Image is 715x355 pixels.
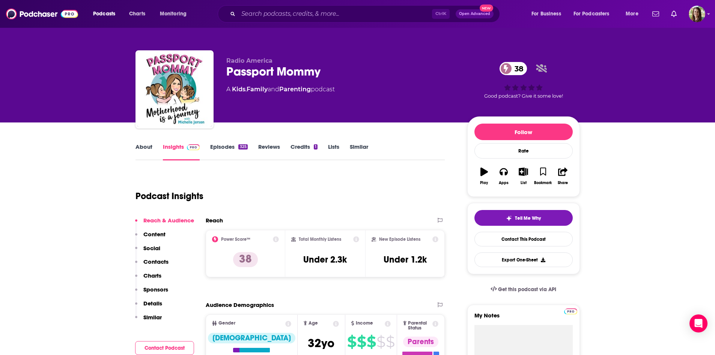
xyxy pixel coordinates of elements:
h2: Audience Demographics [206,301,274,308]
button: open menu [88,8,125,20]
p: 38 [233,252,258,267]
a: Lists [328,143,339,160]
a: Show notifications dropdown [649,8,662,20]
label: My Notes [474,312,573,325]
p: Reach & Audience [143,217,194,224]
span: , [245,86,247,93]
span: 32 yo [308,336,334,350]
a: Pro website [564,307,577,314]
button: open menu [620,8,648,20]
span: Open Advanced [459,12,490,16]
span: Radio America [226,57,272,64]
span: Tell Me Why [515,215,541,221]
div: Bookmark [534,181,552,185]
p: Similar [143,314,162,321]
span: and [268,86,279,93]
a: Similar [350,143,368,160]
a: Reviews [258,143,280,160]
div: Search podcasts, credits, & more... [225,5,507,23]
span: Podcasts [93,9,115,19]
h2: New Episode Listens [379,237,420,242]
span: Income [356,321,373,326]
button: open menu [526,8,570,20]
button: Follow [474,124,573,140]
a: Contact This Podcast [474,232,573,246]
div: Parents [403,337,438,347]
p: Details [143,300,162,307]
button: tell me why sparkleTell Me Why [474,210,573,226]
div: Apps [499,181,509,185]
h1: Podcast Insights [135,190,203,202]
div: 1 [314,144,318,150]
div: Play [480,181,488,185]
a: Family [247,86,268,93]
input: Search podcasts, credits, & more... [238,8,432,20]
button: List [513,163,533,190]
span: $ [386,336,394,348]
button: Share [553,163,572,190]
div: Share [558,181,568,185]
p: Charts [143,272,161,279]
a: Parenting [279,86,311,93]
button: Reach & Audience [135,217,194,231]
div: [DEMOGRAPHIC_DATA] [208,333,295,343]
h3: Under 1.2k [384,254,427,265]
div: 325 [238,144,247,150]
span: $ [376,336,385,348]
span: Good podcast? Give it some love! [484,93,563,99]
span: Ctrl K [432,9,450,19]
button: Sponsors [135,286,168,300]
img: tell me why sparkle [506,215,512,221]
button: Similar [135,314,162,328]
h2: Reach [206,217,223,224]
div: List [521,181,527,185]
a: Get this podcast via API [485,280,563,299]
span: Gender [218,321,235,326]
p: Content [143,231,166,238]
p: Social [143,245,160,252]
h2: Power Score™ [221,237,250,242]
button: Contacts [135,258,169,272]
a: Credits1 [291,143,318,160]
button: Export One-Sheet [474,252,573,267]
span: $ [347,336,356,348]
button: Content [135,231,166,245]
span: New [480,5,493,12]
button: Contact Podcast [135,341,194,355]
img: User Profile [689,6,705,22]
a: Episodes325 [210,143,247,160]
span: Logged in as AMSimrell [689,6,705,22]
a: Charts [124,8,150,20]
span: More [626,9,638,19]
button: Details [135,300,162,314]
img: Podchaser Pro [564,308,577,314]
span: 38 [507,62,527,75]
a: Show notifications dropdown [668,8,680,20]
button: Social [135,245,160,258]
a: InsightsPodchaser Pro [163,143,200,160]
div: Open Intercom Messenger [689,314,707,332]
span: Age [309,321,318,326]
img: Podchaser - Follow, Share and Rate Podcasts [6,7,78,21]
button: Charts [135,272,161,286]
button: open menu [569,8,620,20]
span: For Podcasters [574,9,610,19]
p: Sponsors [143,286,168,293]
img: Passport Mommy [137,52,212,127]
span: Monitoring [160,9,187,19]
div: 38Good podcast? Give it some love! [467,57,580,104]
p: Contacts [143,258,169,265]
span: $ [367,336,376,348]
img: Podchaser Pro [187,144,200,150]
a: 38 [500,62,527,75]
h3: Under 2.3k [303,254,347,265]
span: Parental Status [408,321,431,331]
div: A podcast [226,85,335,94]
button: Show profile menu [689,6,705,22]
span: For Business [531,9,561,19]
a: About [135,143,152,160]
button: Bookmark [533,163,553,190]
h2: Total Monthly Listens [299,237,341,242]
